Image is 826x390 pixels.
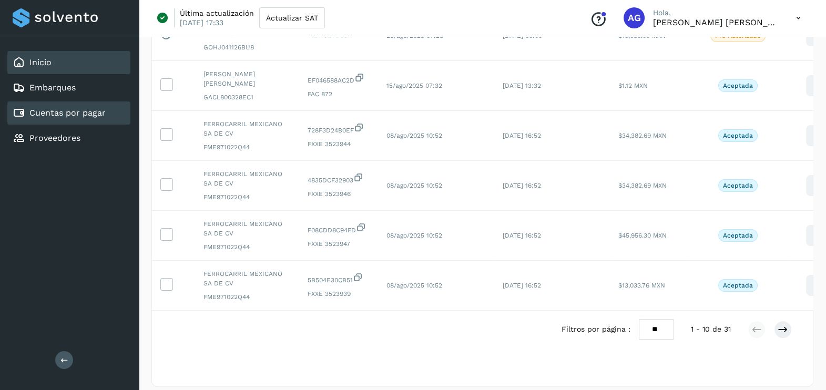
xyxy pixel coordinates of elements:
span: [DATE] 16:52 [503,232,541,239]
span: GACL800328EC1 [203,93,291,102]
span: 08/ago/2025 10:52 [386,182,442,189]
span: $34,382.69 MXN [618,132,667,139]
span: EF046588AC2D [308,73,370,85]
span: $13,033.76 MXN [618,282,665,289]
span: Filtros por página : [562,324,630,335]
span: 1 - 10 de 31 [691,324,731,335]
span: FERROCARRIL MEXICANO SA DE CV [203,169,291,188]
span: [DATE] 16:52 [503,182,541,189]
span: FXXE 3523946 [308,189,370,199]
a: Proveedores [29,133,80,143]
span: FME971022Q44 [203,192,291,202]
p: Aceptada [723,182,753,189]
span: [DATE] 13:32 [503,82,541,89]
span: FME971022Q44 [203,142,291,152]
button: Actualizar SAT [259,7,325,28]
a: Cuentas por pagar [29,108,106,118]
span: FXXE 3523944 [308,139,370,149]
span: FERROCARRIL MEXICANO SA DE CV [203,119,291,138]
span: FXXE 3523939 [308,289,370,299]
span: FAC 872 [308,89,370,99]
div: Embarques [7,76,130,99]
p: Última actualización [180,8,254,18]
span: $34,382.69 MXN [618,182,667,189]
span: 728F3D24B0EF [308,122,370,135]
span: FERROCARRIL MEXICANO SA DE CV [203,219,291,238]
span: FXXE 3523947 [308,239,370,249]
span: 08/ago/2025 10:52 [386,132,442,139]
span: $1.12 MXN [618,82,648,89]
p: Aceptada [723,132,753,139]
span: FME971022Q44 [203,292,291,302]
span: 08/ago/2025 10:52 [386,282,442,289]
p: Abigail Gonzalez Leon [653,17,779,27]
span: GOHJ041126BU8 [203,43,291,52]
span: [DATE] 16:52 [503,282,541,289]
a: Embarques [29,83,76,93]
div: Cuentas por pagar [7,101,130,125]
span: Actualizar SAT [266,14,318,22]
span: [PERSON_NAME] [PERSON_NAME] [203,69,291,88]
span: 08/ago/2025 10:52 [386,232,442,239]
span: F08CDD8C94FD [308,222,370,235]
p: [DATE] 17:33 [180,18,223,27]
p: Aceptada [723,82,753,89]
span: FME971022Q44 [203,242,291,252]
p: Aceptada [723,282,753,289]
span: FERROCARRIL MEXICANO SA DE CV [203,269,291,288]
span: 5B504E30CB51 [308,272,370,285]
a: Inicio [29,57,52,67]
span: [DATE] 16:52 [503,132,541,139]
p: Hola, [653,8,779,17]
div: Inicio [7,51,130,74]
span: 4835DCF32903 [308,172,370,185]
span: $45,956.30 MXN [618,232,667,239]
p: Aceptada [723,232,753,239]
span: 15/ago/2025 07:32 [386,82,442,89]
div: Proveedores [7,127,130,150]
